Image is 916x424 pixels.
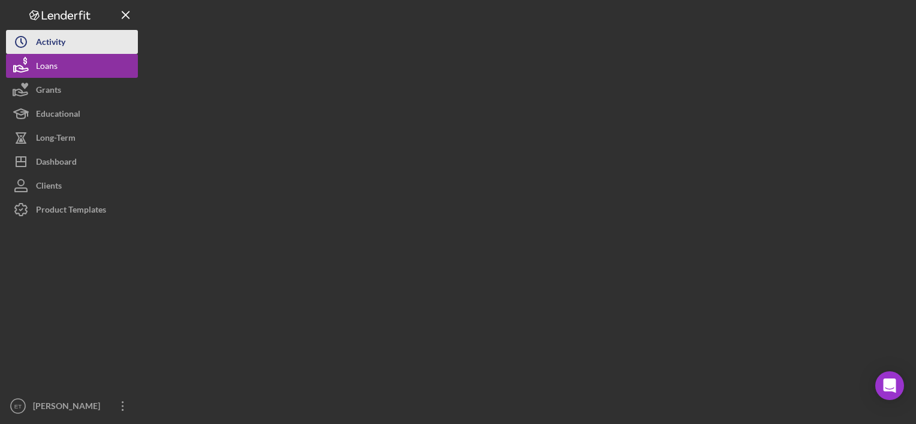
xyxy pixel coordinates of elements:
div: Product Templates [36,198,106,225]
div: Open Intercom Messenger [875,371,904,400]
button: Grants [6,78,138,102]
div: Grants [36,78,61,105]
button: ET[PERSON_NAME] [6,394,138,418]
div: [PERSON_NAME] [30,394,108,421]
div: Activity [36,30,65,57]
button: Activity [6,30,138,54]
div: Loans [36,54,58,81]
button: Educational [6,102,138,126]
button: Long-Term [6,126,138,150]
div: Educational [36,102,80,129]
button: Product Templates [6,198,138,222]
text: ET [14,403,22,410]
div: Dashboard [36,150,77,177]
div: Long-Term [36,126,76,153]
button: Loans [6,54,138,78]
button: Dashboard [6,150,138,174]
div: Clients [36,174,62,201]
button: Clients [6,174,138,198]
